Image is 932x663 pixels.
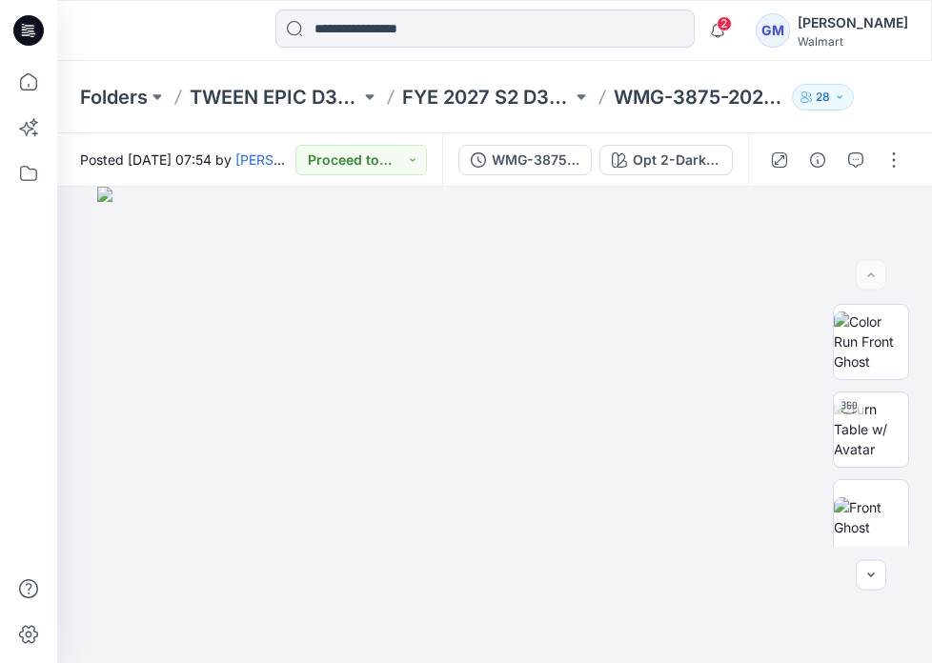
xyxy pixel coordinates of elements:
a: FYE 2027 S2 D33 TWEEN GIRL EPIC [402,84,573,110]
button: Details [802,145,833,175]
img: Front Ghost [834,497,908,537]
span: 2 [717,16,732,31]
a: [PERSON_NAME] [235,151,345,168]
button: 28 [792,84,854,110]
button: WMG-3875-2026_Rev2_Mid Rise Shortie-Inseam 3_Full Colorway [458,145,592,175]
img: Color Run Front Ghost [834,311,908,372]
button: Opt 2-Dark Vintage Wash_S226_D33_WA_Ditsy Floral Print_Vivid White_G2916C [599,145,733,175]
a: Folders [80,84,148,110]
img: Turn Table w/ Avatar [834,399,908,459]
p: WMG-3875-2026 Mid Rise Shortie-Inseam 3 [614,84,784,110]
div: Opt 2-Dark Vintage Wash_S226_D33_WA_Ditsy Floral Print_Vivid White_G2916C [633,150,720,171]
div: GM [756,13,790,48]
div: Walmart [798,34,908,49]
div: [PERSON_NAME] [798,11,908,34]
div: WMG-3875-2026_Rev2_Mid Rise Shortie-Inseam 3_Full Colorway [492,150,579,171]
span: Posted [DATE] 07:54 by [80,150,295,170]
a: TWEEN EPIC D33 GIRLS [190,84,360,110]
p: 28 [816,87,830,108]
img: eyJhbGciOiJIUzI1NiIsImtpZCI6IjAiLCJzbHQiOiJzZXMiLCJ0eXAiOiJKV1QifQ.eyJkYXRhIjp7InR5cGUiOiJzdG9yYW... [97,187,891,663]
